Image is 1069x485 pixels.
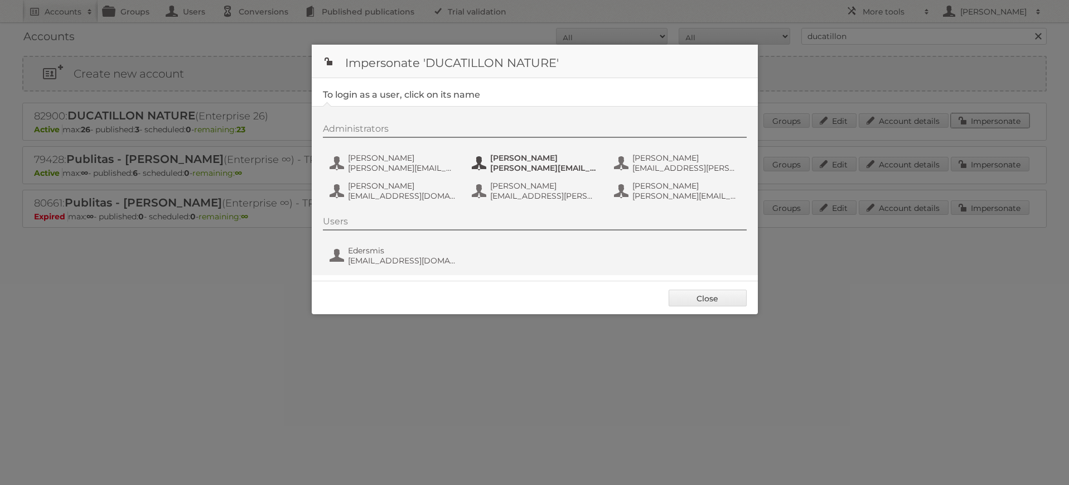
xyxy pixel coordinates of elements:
span: Edersmis [348,246,456,256]
button: [PERSON_NAME] [EMAIL_ADDRESS][PERSON_NAME][DOMAIN_NAME] [613,152,744,174]
span: [EMAIL_ADDRESS][PERSON_NAME][DOMAIN_NAME] [490,191,598,201]
button: [PERSON_NAME] [PERSON_NAME][EMAIL_ADDRESS][DOMAIN_NAME] [328,152,459,174]
h1: Impersonate 'DUCATILLON NATURE' [312,45,758,78]
span: [EMAIL_ADDRESS][PERSON_NAME][DOMAIN_NAME] [632,163,741,173]
span: [PERSON_NAME][EMAIL_ADDRESS][DOMAIN_NAME] [348,163,456,173]
button: [PERSON_NAME] [EMAIL_ADDRESS][PERSON_NAME][DOMAIN_NAME] [471,180,602,202]
span: [EMAIL_ADDRESS][DOMAIN_NAME] [348,191,456,201]
a: Close [669,290,747,306]
span: [PERSON_NAME][EMAIL_ADDRESS][DOMAIN_NAME] [490,163,598,173]
span: [PERSON_NAME] [632,153,741,163]
button: [PERSON_NAME] [PERSON_NAME][EMAIL_ADDRESS][DOMAIN_NAME] [471,152,602,174]
button: [PERSON_NAME] [EMAIL_ADDRESS][DOMAIN_NAME] [328,180,459,202]
span: [PERSON_NAME] [348,153,456,163]
span: [PERSON_NAME] [632,181,741,191]
button: [PERSON_NAME] [PERSON_NAME][EMAIL_ADDRESS][DOMAIN_NAME] [613,180,744,202]
div: Administrators [323,123,747,138]
span: [PERSON_NAME] [490,153,598,163]
button: Edersmis [EMAIL_ADDRESS][DOMAIN_NAME] [328,244,459,267]
span: [PERSON_NAME][EMAIL_ADDRESS][DOMAIN_NAME] [632,191,741,201]
span: [PERSON_NAME] [490,181,598,191]
span: [PERSON_NAME] [348,181,456,191]
span: [EMAIL_ADDRESS][DOMAIN_NAME] [348,256,456,266]
div: Users [323,216,747,231]
legend: To login as a user, click on its name [323,89,480,100]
